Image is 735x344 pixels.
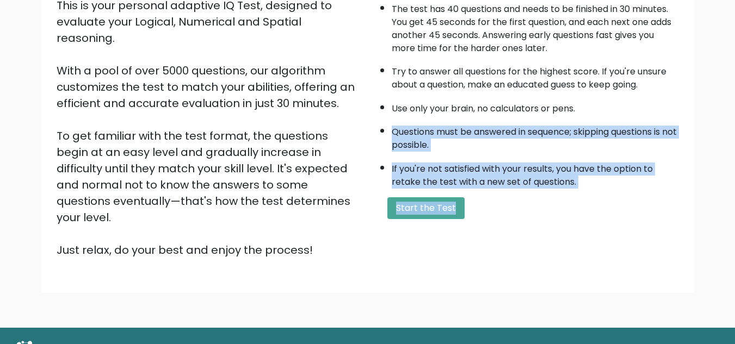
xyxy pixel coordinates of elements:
button: Start the Test [387,197,465,219]
li: Try to answer all questions for the highest score. If you're unsure about a question, make an edu... [392,60,679,91]
li: If you're not satisfied with your results, you have the option to retake the test with a new set ... [392,157,679,189]
li: Questions must be answered in sequence; skipping questions is not possible. [392,120,679,152]
li: Use only your brain, no calculators or pens. [392,97,679,115]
